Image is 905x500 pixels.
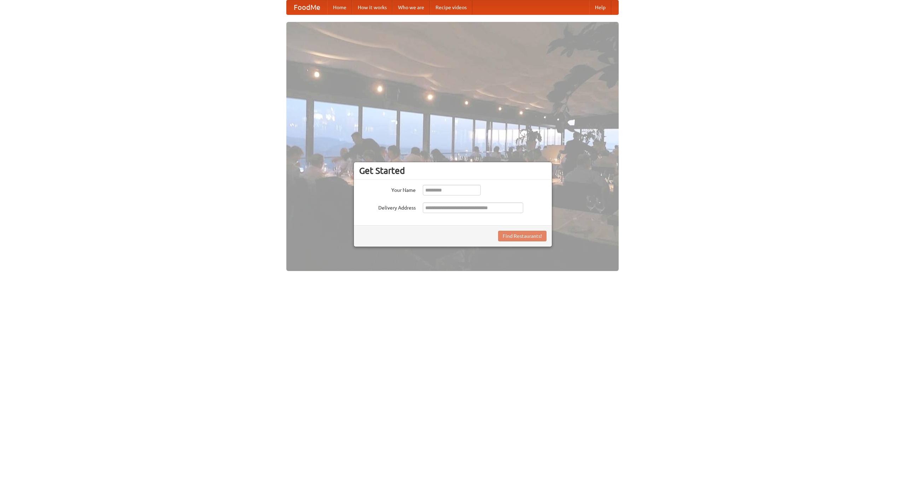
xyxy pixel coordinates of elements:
label: Delivery Address [359,202,416,211]
h3: Get Started [359,165,547,176]
button: Find Restaurants! [498,231,547,241]
a: Home [327,0,352,14]
a: Who we are [392,0,430,14]
a: Recipe videos [430,0,472,14]
label: Your Name [359,185,416,194]
a: Help [589,0,611,14]
a: How it works [352,0,392,14]
a: FoodMe [287,0,327,14]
